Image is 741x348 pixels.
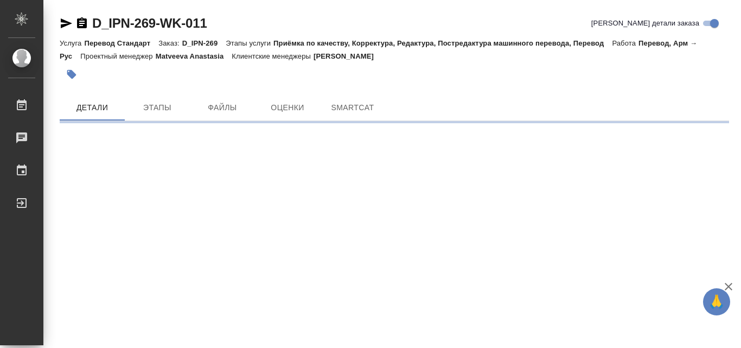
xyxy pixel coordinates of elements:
p: Работа [612,39,638,47]
button: 🙏 [703,288,730,315]
span: Детали [66,101,118,115]
span: Этапы [131,101,183,115]
span: Оценки [261,101,314,115]
button: Добавить тэг [60,62,84,86]
span: SmartCat [327,101,379,115]
p: Перевод Стандарт [84,39,158,47]
span: [PERSON_NAME] детали заказа [591,18,699,29]
button: Скопировать ссылку [75,17,88,30]
a: D_IPN-269-WK-011 [92,16,207,30]
p: Matveeva Anastasia [156,52,232,60]
span: 🙏 [707,290,726,313]
span: Файлы [196,101,248,115]
p: Клиентские менеджеры [232,52,314,60]
p: Этапы услуги [226,39,273,47]
p: Приёмка по качеству, Корректура, Редактура, Постредактура машинного перевода, Перевод [273,39,612,47]
p: [PERSON_NAME] [314,52,382,60]
p: Заказ: [158,39,182,47]
p: D_IPN-269 [182,39,226,47]
p: Проектный менеджер [80,52,155,60]
p: Услуга [60,39,84,47]
button: Скопировать ссылку для ЯМессенджера [60,17,73,30]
